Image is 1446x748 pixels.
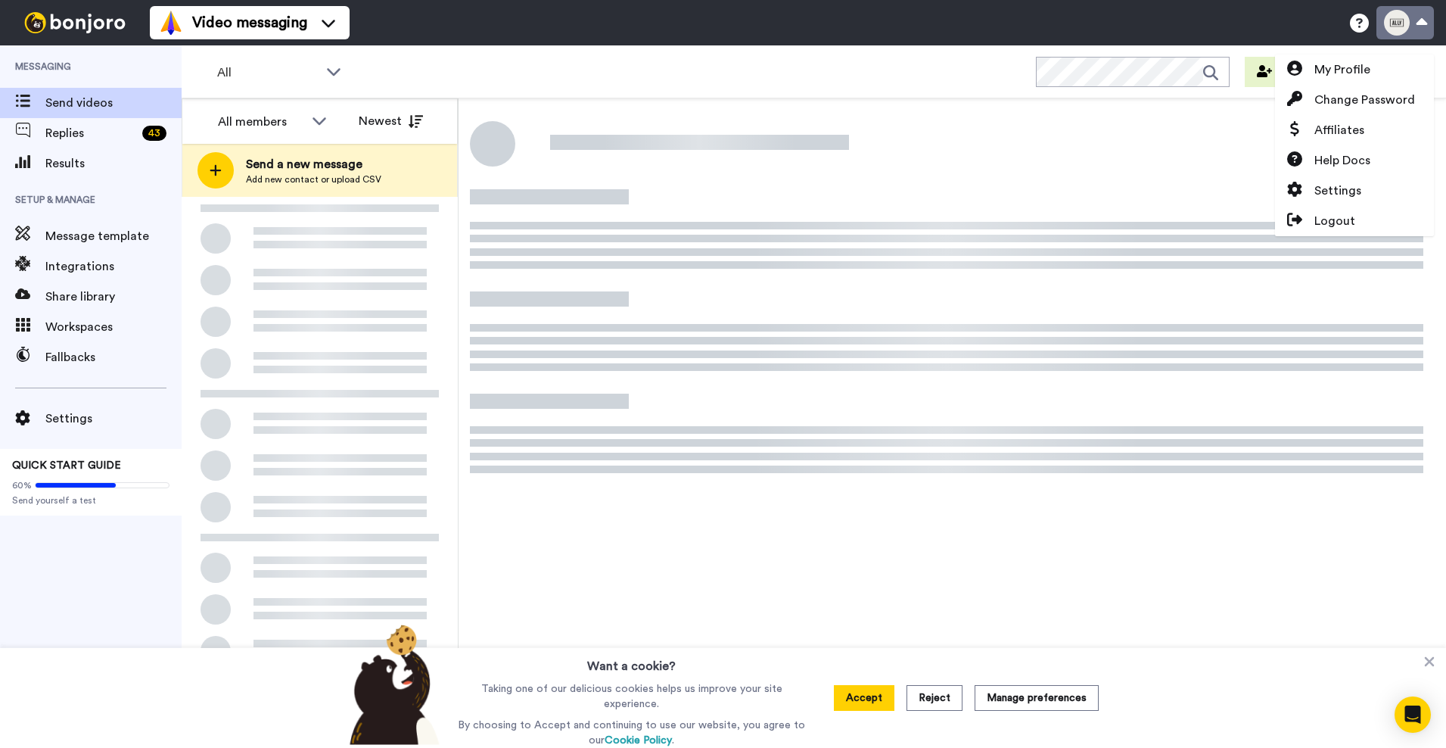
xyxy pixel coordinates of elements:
[1314,182,1361,200] span: Settings
[45,257,182,276] span: Integrations
[12,460,121,471] span: QUICK START GUIDE
[454,718,809,748] p: By choosing to Accept and continuing to use our website, you agree to our .
[454,681,809,712] p: Taking one of our delicious cookies helps us improve your site experience.
[1314,212,1355,230] span: Logout
[45,348,182,366] span: Fallbacks
[1275,85,1434,115] a: Change Password
[218,113,304,131] div: All members
[906,685,962,711] button: Reject
[12,479,32,491] span: 60%
[18,12,132,33] img: bj-logo-header-white.svg
[159,11,183,35] img: vm-color.svg
[587,648,676,675] h3: Want a cookie?
[1275,145,1434,176] a: Help Docs
[217,64,319,82] span: All
[142,126,166,141] div: 43
[1275,115,1434,145] a: Affiliates
[45,154,182,173] span: Results
[1275,55,1434,85] a: My Profile
[45,410,182,428] span: Settings
[1275,176,1434,206] a: Settings
[1314,151,1370,170] span: Help Docs
[192,12,307,33] span: Video messaging
[45,318,182,336] span: Workspaces
[1314,91,1415,109] span: Change Password
[605,735,672,746] a: Cookie Policy
[45,124,136,142] span: Replies
[1395,697,1431,733] div: Open Intercom Messenger
[347,106,434,136] button: Newest
[1314,61,1370,79] span: My Profile
[246,173,381,185] span: Add new contact or upload CSV
[45,94,182,112] span: Send videos
[834,685,894,711] button: Accept
[12,494,169,506] span: Send yourself a test
[1275,206,1434,236] a: Logout
[45,288,182,306] span: Share library
[336,624,448,745] img: bear-with-cookie.png
[45,227,182,245] span: Message template
[1245,57,1319,87] button: Invite
[975,685,1099,711] button: Manage preferences
[246,155,381,173] span: Send a new message
[1314,121,1364,139] span: Affiliates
